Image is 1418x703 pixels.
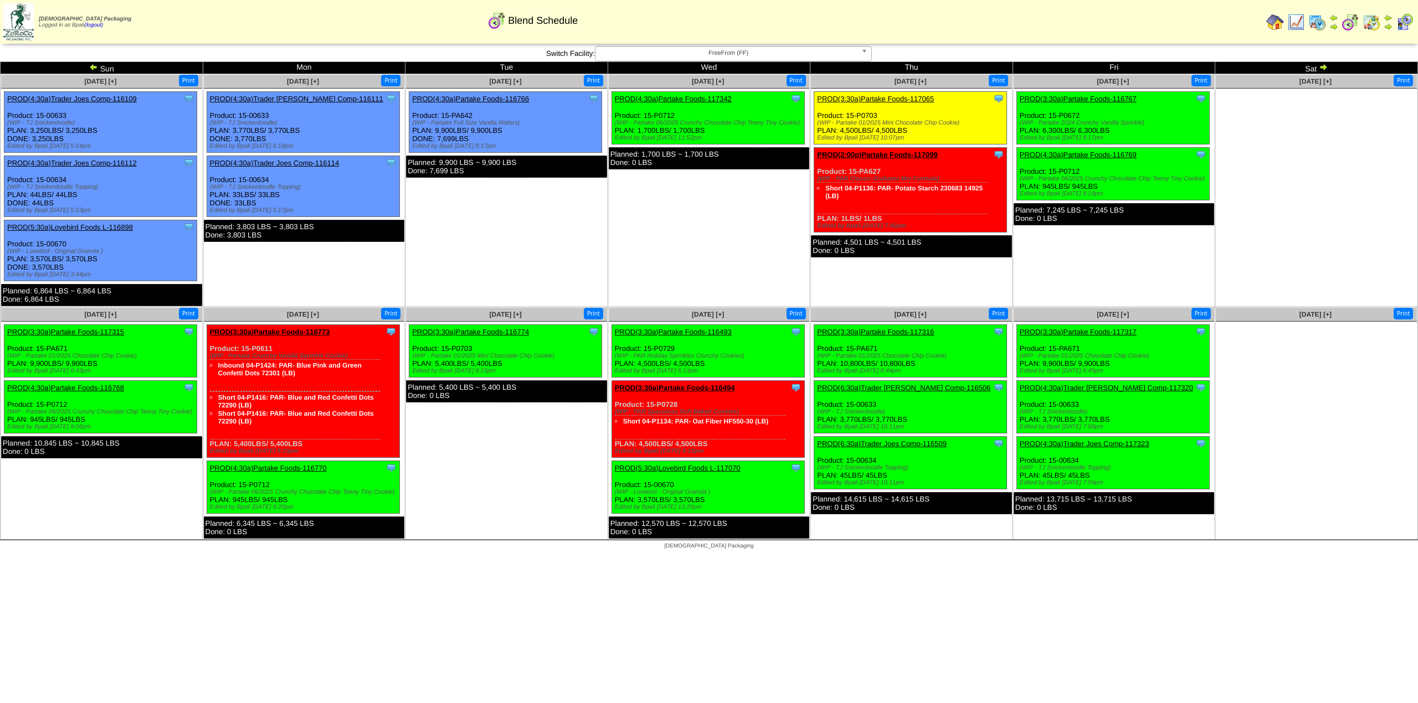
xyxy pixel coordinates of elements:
div: (WIP - TJ Snickerdoodle Topping) [210,184,399,190]
img: Tooltip [1195,438,1206,449]
div: (WIP ‐ Partake 06/2025 Crunchy Chocolate Chip Teeny Tiny Cookie) [210,489,399,495]
div: Edited by Bpali [DATE] 6:43pm [7,368,197,374]
a: PROD(4:30a)Partake Foods-116769 [1020,151,1137,159]
img: Tooltip [386,157,397,168]
div: Edited by Bpali [DATE] 11:52pm [615,135,804,141]
div: (WIP - Lovebird - Original Granola ) [7,248,197,255]
div: Planned: 13,715 LBS ~ 13,715 LBS Done: 0 LBS [1014,492,1215,514]
div: Edited by Bpali [DATE] 7:59pm [1020,479,1209,486]
span: Logged in as Bpali [39,16,131,28]
div: (WIP - TJ Snickerdoodle) [1020,409,1209,415]
a: PROD(3:30a)Partake Foods-117315 [7,328,124,336]
div: (WIP - PAR Speculoss Soft Baked Cookies) [615,409,804,415]
td: Tue [405,62,608,74]
div: Planned: 3,803 LBS ~ 3,803 LBS Done: 3,803 LBS [204,220,405,242]
button: Print [179,308,198,319]
img: arrowleft.gif [89,63,98,71]
div: Product: 15-P0728 PLAN: 4,500LBS / 4,500LBS [612,381,804,458]
div: Product: 15-00633 PLAN: 3,770LBS / 3,770LBS [1016,381,1209,433]
a: [DATE] [+] [692,311,724,318]
button: Print [179,75,198,86]
a: PROD(6:30a)Trader Joes Comp-116509 [817,440,947,448]
div: (WIP - TJ Snickerdoodle) [210,120,399,126]
a: Short 04-P1416: PAR- Blue and Red Confetti Dots 72290 (LB) [218,410,374,425]
a: [DATE] [+] [490,77,522,85]
a: PROD(4:30a)Partake Foods-116766 [412,95,529,103]
span: [DATE] [+] [287,311,319,318]
img: Tooltip [183,221,194,232]
div: (WIP ‐ Partake 06/2025 Crunchy Chocolate Chip Teeny Tiny Cookie) [7,409,197,415]
a: PROD(4:30a)Partake Foods-116768 [7,384,124,392]
div: Planned: 14,615 LBS ~ 14,615 LBS Done: 0 LBS [811,492,1012,514]
button: Print [1394,308,1413,319]
div: Product: 15-P0712 PLAN: 945LBS / 945LBS [1016,148,1209,200]
div: Edited by Bpali [DATE] 8:19pm [1020,190,1209,197]
a: [DATE] [+] [895,77,927,85]
a: [DATE] [+] [895,311,927,318]
td: Sat [1215,62,1418,74]
div: (WIP - Partake Crunchy Vanilla Sprinkle Cookie) [210,353,399,359]
td: Wed [608,62,810,74]
a: [DATE] [+] [1097,311,1129,318]
a: PROD(3:30a)Partake Foods-117065 [817,95,934,103]
div: Edited by Bpali [DATE] 8:17pm [1020,135,1209,141]
a: PROD(3:30a)Partake Foods-116774 [412,328,529,336]
a: PROD(3:30a)Partake Foods-116773 [210,328,330,336]
div: Planned: 1,700 LBS ~ 1,700 LBS Done: 0 LBS [609,147,810,169]
div: Edited by Bpali [DATE] 5:17pm [210,207,399,214]
a: [DATE] [+] [84,77,116,85]
a: [DATE] [+] [692,77,724,85]
img: Tooltip [993,326,1004,337]
div: (WIP - Partake 01/2025 Chocolate Chip Cookie) [817,353,1006,359]
a: [DATE] [+] [1097,77,1129,85]
img: line_graph.gif [1287,13,1305,31]
div: Edited by Bpali [DATE] 5:13pm [7,207,197,214]
div: Product: 15-P0672 PLAN: 6,300LBS / 6,300LBS [1016,92,1209,144]
a: Short 04-P1416: PAR- Blue and Red Confetti Dots 72290 (LB) [218,394,374,409]
img: arrowright.gif [1329,22,1338,31]
div: Product: 15-PA642 PLAN: 9,900LBS / 9,900LBS DONE: 7,699LBS [409,92,602,153]
div: Edited by Bpali [DATE] 8:20pm [210,504,399,510]
button: Print [1191,308,1211,319]
div: Product: 15-P0729 PLAN: 4,500LBS / 4,500LBS [612,325,804,378]
a: PROD(4:30a)Trader Joes Comp-116114 [210,159,340,167]
img: Tooltip [1195,149,1206,160]
img: Tooltip [183,326,194,337]
div: (WIP - Partake 01/2025 Mini Chocolate Chip Cookie) [412,353,602,359]
a: PROD(3:30a)Partake Foods-116494 [615,384,735,392]
div: Planned: 6,864 LBS ~ 6,864 LBS Done: 6,864 LBS [1,284,202,306]
div: Product: 15-00670 PLAN: 3,570LBS / 3,570LBS DONE: 3,570LBS [4,220,197,281]
div: Edited by Bpali [DATE] 8:23pm [210,448,399,454]
div: Product: 15-PA671 PLAN: 9,900LBS / 9,900LBS [4,325,197,378]
img: home.gif [1266,13,1284,31]
div: Edited by Bpali [DATE] 7:42pm [817,223,1006,229]
div: (WIP ‐ Partake 06/2025 Crunchy Chocolate Chip Teeny Tiny Cookie) [615,120,804,126]
span: FreeFrom (FF) [600,46,857,60]
a: PROD(3:30a)Partake Foods-117317 [1020,328,1137,336]
div: Product: 15-PA627 PLAN: 1LBS / 1LBS [814,148,1007,232]
a: PROD(3:30a)Partake Foods-116493 [615,328,732,336]
div: (WIP - TJ Snickerdoodle) [7,120,197,126]
a: PROD(4:30a)Partake Foods-117342 [615,95,732,103]
img: Tooltip [588,326,599,337]
a: [DATE] [+] [1299,311,1332,318]
img: Tooltip [790,382,802,393]
a: [DATE] [+] [490,311,522,318]
div: Planned: 7,245 LBS ~ 7,245 LBS Done: 0 LBS [1014,203,1215,225]
a: (logout) [84,22,103,28]
img: Tooltip [1195,382,1206,393]
img: calendarblend.gif [488,12,506,29]
span: [DATE] [+] [84,311,116,318]
div: (WIP - TJ Snickerdoodle Topping) [1020,464,1209,471]
a: PROD(4:30a)Trader [PERSON_NAME] Comp-117320 [1020,384,1193,392]
img: calendarinout.gif [1363,13,1380,31]
div: (WIP ‐ Partake 06/2025 Crunchy Chocolate Chip Teeny Tiny Cookie) [1020,175,1209,182]
button: Print [989,308,1008,319]
div: Edited by Bpali [DATE] 9:06pm [7,423,197,430]
div: Planned: 10,845 LBS ~ 10,845 LBS Done: 0 LBS [1,436,202,458]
